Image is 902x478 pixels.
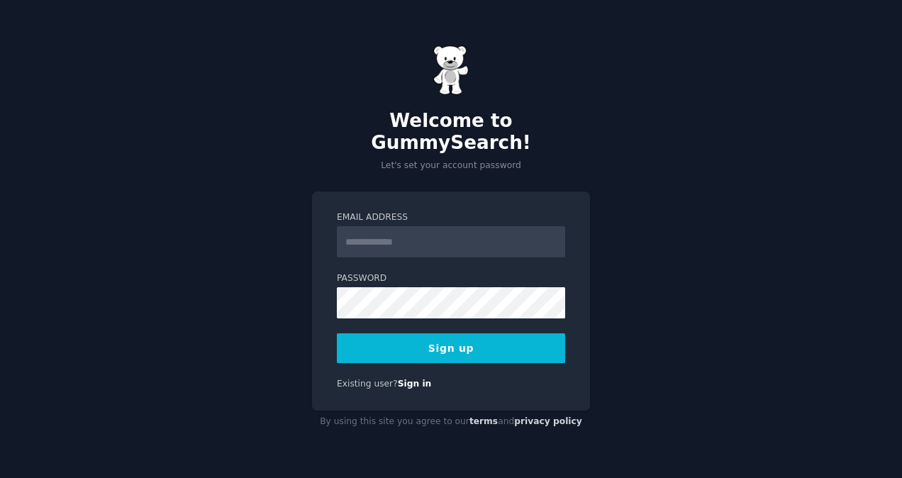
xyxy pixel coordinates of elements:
[514,416,582,426] a: privacy policy
[312,110,590,155] h2: Welcome to GummySearch!
[337,272,565,285] label: Password
[337,379,398,389] span: Existing user?
[433,45,469,95] img: Gummy Bear
[398,379,432,389] a: Sign in
[337,333,565,363] button: Sign up
[312,160,590,172] p: Let's set your account password
[312,411,590,433] div: By using this site you agree to our and
[469,416,498,426] a: terms
[337,211,565,224] label: Email Address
